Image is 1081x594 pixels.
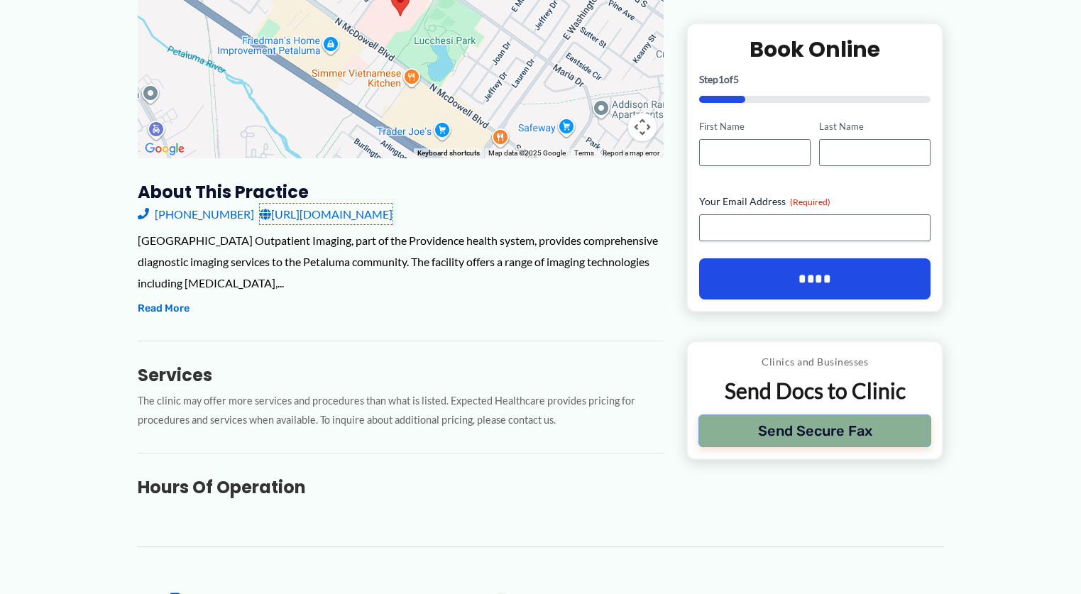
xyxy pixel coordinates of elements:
p: The clinic may offer more services and procedures than what is listed. Expected Healthcare provid... [138,392,664,430]
span: 5 [733,73,739,85]
a: Open this area in Google Maps (opens a new window) [141,140,188,158]
h3: Services [138,364,664,386]
a: [PHONE_NUMBER] [138,204,254,225]
span: (Required) [790,197,830,207]
button: Read More [138,300,190,317]
a: [URL][DOMAIN_NAME] [260,204,393,225]
label: Your Email Address [699,194,931,209]
label: Last Name [819,120,931,133]
h2: Book Online [699,35,931,63]
h3: Hours of Operation [138,476,664,498]
span: 1 [718,73,724,85]
img: Google [141,140,188,158]
a: Terms [574,149,594,157]
div: [GEOGRAPHIC_DATA] Outpatient Imaging, part of the Providence health system, provides comprehensiv... [138,230,664,293]
a: Report a map error [603,149,659,157]
p: Clinics and Businesses [698,353,932,371]
p: Send Docs to Clinic [698,377,932,405]
span: Map data ©2025 Google [488,149,566,157]
h3: About this practice [138,181,664,203]
p: Step of [699,75,931,84]
label: First Name [699,120,811,133]
button: Send Secure Fax [698,414,932,447]
button: Map camera controls [628,113,657,141]
button: Keyboard shortcuts [417,148,480,158]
